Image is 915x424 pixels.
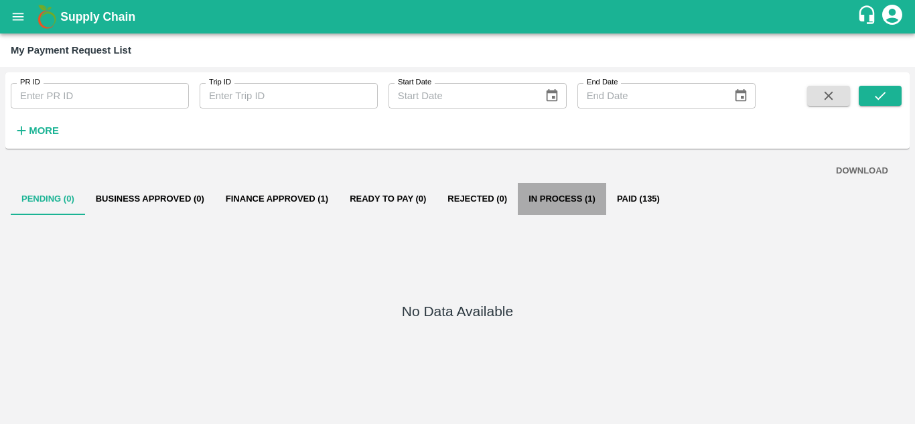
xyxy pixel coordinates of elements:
label: Start Date [398,77,431,88]
b: Supply Chain [60,10,135,23]
label: PR ID [20,77,40,88]
button: Business Approved (0) [85,183,215,215]
div: customer-support [857,5,880,29]
input: Enter Trip ID [200,83,378,109]
input: End Date [577,83,723,109]
button: In Process (1) [518,183,606,215]
button: Ready To Pay (0) [339,183,437,215]
strong: More [29,125,59,136]
img: logo [33,3,60,30]
button: Pending (0) [11,183,85,215]
button: Paid (135) [606,183,671,215]
button: Choose date [539,83,565,109]
button: DOWNLOAD [831,159,894,183]
label: Trip ID [209,77,231,88]
a: Supply Chain [60,7,857,26]
button: Rejected (0) [437,183,518,215]
h5: No Data Available [402,302,513,321]
div: My Payment Request List [11,42,131,59]
input: Enter PR ID [11,83,189,109]
input: Start Date [389,83,535,109]
button: Choose date [728,83,754,109]
div: account of current user [880,3,904,31]
label: End Date [587,77,618,88]
button: More [11,119,62,142]
button: Finance Approved (1) [215,183,339,215]
button: open drawer [3,1,33,32]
